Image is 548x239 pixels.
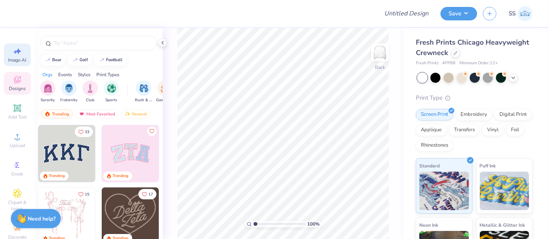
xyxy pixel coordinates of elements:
span: Greek [12,171,24,177]
span: Standard [419,162,440,170]
span: Rush & Bid [135,97,153,103]
button: golf [68,54,92,66]
div: Newest [121,109,150,119]
div: Print Type [416,94,533,102]
div: filter for Rush & Bid [135,80,153,103]
img: most_fav.gif [79,111,85,117]
div: Digital Print [494,109,532,120]
img: trending.gif [44,111,50,117]
img: Puff Ink [480,172,530,210]
img: Game Day Image [161,84,170,93]
img: Sports Image [107,84,116,93]
span: Fresh Prints [416,60,439,67]
span: Add Text [8,114,27,120]
div: filter for Game Day [156,80,174,103]
div: Trending [49,173,65,179]
strong: Need help? [28,215,56,222]
span: SS [509,9,516,18]
span: 100 % [308,221,320,227]
div: Events [58,71,72,78]
div: Applique [416,124,447,136]
div: Embroidery [456,109,492,120]
input: Untitled Design [378,6,435,21]
div: filter for Club [82,80,98,103]
span: Sports [106,97,118,103]
div: filter for Sorority [40,80,55,103]
div: Vinyl [482,124,504,136]
button: football [94,54,126,66]
div: filter for Sports [104,80,119,103]
button: filter button [82,80,98,103]
span: Fresh Prints Chicago Heavyweight Crewneck [416,38,529,57]
span: # FP88 [442,60,456,67]
div: Trending [41,109,73,119]
span: Image AI [8,57,27,63]
span: Upload [10,142,25,149]
img: 3b9aba4f-e317-4aa7-a679-c95a879539bd [38,125,95,182]
div: Rhinestones [416,140,453,151]
span: Game Day [156,97,174,103]
span: Neon Ink [419,221,438,229]
button: filter button [40,80,55,103]
span: Sorority [41,97,55,103]
span: Designs [9,85,26,92]
div: Styles [78,71,91,78]
button: Like [147,127,156,136]
span: Puff Ink [480,162,496,170]
img: Sorority Image [44,84,52,93]
span: 33 [85,130,89,134]
span: 15 [85,192,89,196]
div: Transfers [449,124,480,136]
span: Metallic & Glitter Ink [480,221,525,229]
img: trend_line.gif [45,58,51,62]
div: Most Favorited [75,109,119,119]
button: bear [40,54,65,66]
div: Foil [506,124,524,136]
button: Like [138,189,156,199]
img: trend_line.gif [99,58,105,62]
button: Like [75,189,93,199]
img: Club Image [86,84,94,93]
img: trend_line.gif [72,58,78,62]
img: Newest.gif [124,111,131,117]
a: SS [509,6,533,21]
img: edfb13fc-0e43-44eb-bea2-bf7fc0dd67f9 [95,125,152,182]
input: Try "Alpha" [53,39,152,47]
div: Back [375,64,385,71]
div: football [106,58,123,62]
span: Fraternity [61,97,78,103]
span: Minimum Order: 12 + [459,60,498,67]
img: Fraternity Image [65,84,73,93]
button: filter button [156,80,174,103]
div: Trending [113,173,128,179]
img: Shashank S Sharma [518,6,533,21]
span: Clipart & logos [4,199,31,212]
button: filter button [61,80,78,103]
div: Print Types [96,71,119,78]
span: 17 [148,192,153,196]
button: filter button [135,80,153,103]
div: golf [80,58,88,62]
img: 5ee11766-d822-42f5-ad4e-763472bf8dcf [159,125,216,182]
div: filter for Fraternity [61,80,78,103]
div: bear [52,58,62,62]
button: filter button [104,80,119,103]
img: Standard [419,172,469,210]
img: Rush & Bid Image [140,84,148,93]
div: Orgs [42,71,52,78]
button: Like [75,127,93,137]
button: Save [440,7,477,20]
span: Club [86,97,94,103]
div: Screen Print [416,109,453,120]
img: 9980f5e8-e6a1-4b4a-8839-2b0e9349023c [102,125,159,182]
img: Back [372,45,388,60]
